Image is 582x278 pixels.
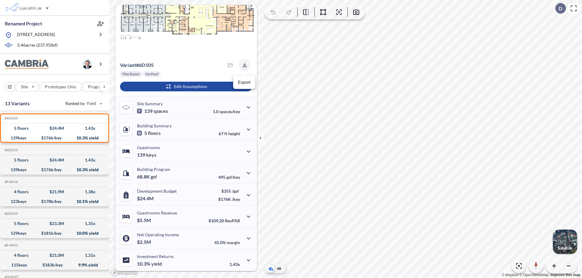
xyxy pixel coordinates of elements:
[214,240,240,245] p: 45.0%
[137,152,156,158] p: 139
[153,108,168,114] span: spaces
[3,211,18,216] h5: Click to copy the code
[86,100,96,106] span: Yield
[122,72,139,77] p: Flex Room
[219,131,240,136] p: 67
[559,6,562,11] p: D
[238,79,250,86] p: Export
[218,197,240,202] p: $176K
[120,62,136,68] span: Variant
[137,101,163,106] p: Site Summary
[276,265,283,272] button: Site Plan
[219,109,240,114] span: spaces/key
[213,109,240,114] p: 1.0
[40,82,82,92] button: Prototypes Only
[558,246,572,250] p: Satellite
[82,59,92,69] img: user logo
[137,239,152,245] p: $2.5M
[148,130,161,136] span: floors
[227,240,240,245] span: margin
[137,261,162,267] p: 10.3%
[5,20,42,27] p: Renamed Project
[137,123,172,128] p: Building Summary
[21,84,28,90] p: Site
[137,174,157,180] p: 68.8K
[145,72,158,77] p: No Pool
[3,243,18,247] h5: Click to copy the code
[224,131,227,136] span: ft
[17,31,55,39] p: [STREET_ADDRESS]
[137,195,155,201] p: $24.4M
[502,273,518,277] a: Mapbox
[111,269,138,276] a: Mapbox homepage
[151,174,157,180] span: gsf
[5,60,48,69] img: BrandImage
[137,254,174,259] p: Investment Returns
[550,273,580,277] a: Improve this map
[218,175,240,180] p: 495
[267,265,274,272] button: Aerial View
[151,261,162,267] span: yield
[16,82,38,92] button: Site
[137,130,161,136] p: 5
[174,83,207,90] p: Edit Assumptions
[5,100,30,107] p: 13 Variants
[225,218,240,223] span: RevPAR
[137,232,179,237] p: Net Operating Income
[83,82,115,92] button: Program
[3,116,18,120] h5: Click to copy the code
[146,152,156,158] span: keys
[45,84,76,90] p: Prototypes Only
[218,188,240,194] p: $355
[137,167,170,172] p: Building Program
[137,210,177,215] p: Guestrooms Revenue
[61,99,106,108] button: Ranked by Yield
[137,188,177,194] p: Development Budget
[3,180,18,184] h5: Click to copy the code
[229,262,240,267] p: 1.43x
[120,82,252,91] button: Edit Assumptions
[137,108,168,114] p: 139
[232,188,239,194] span: /gsf
[120,62,154,68] p: # 6d505
[232,197,240,202] span: /key
[137,145,160,150] p: Guestrooms
[553,230,577,254] img: Switcher Image
[226,175,240,180] span: gsf/key
[3,148,18,152] h5: Click to copy the code
[209,218,240,223] p: $109.20
[88,84,105,90] p: Program
[519,273,549,277] a: OpenStreetMap
[228,131,240,136] span: height
[17,42,58,49] p: 5.46 acres ( 237,958 sf)
[553,230,577,254] button: Switcher ImageSatellite
[137,217,152,223] p: $5.5M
